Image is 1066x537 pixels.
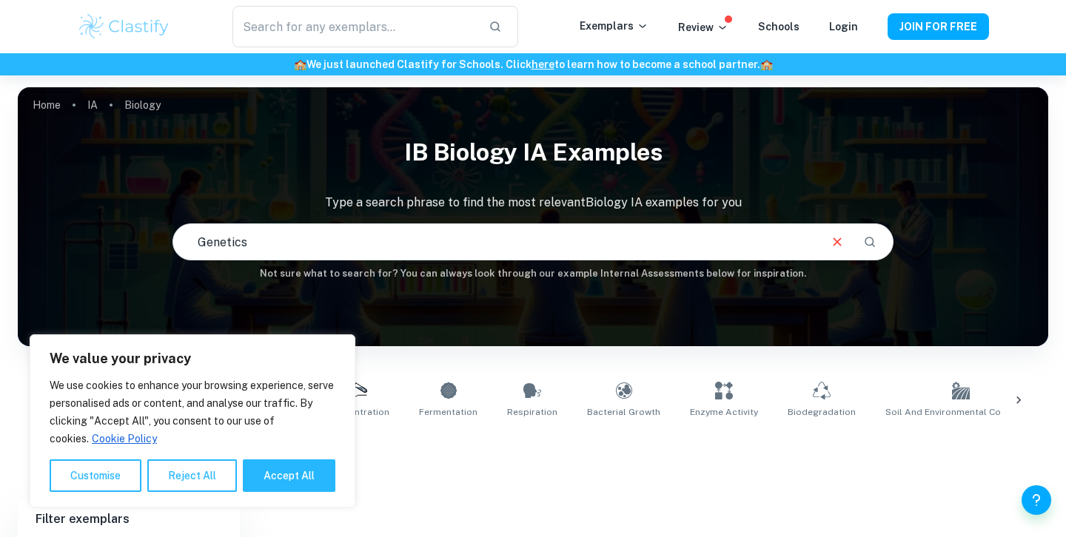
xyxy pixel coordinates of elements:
a: IA [87,95,98,115]
span: 🏫 [294,58,306,70]
p: We use cookies to enhance your browsing experience, serve personalised ads or content, and analys... [50,376,335,447]
button: Help and Feedback [1022,485,1051,515]
button: Accept All [243,459,335,492]
span: Biodegradation [788,405,856,419]
span: Concentration [327,405,389,419]
a: here [532,58,554,70]
span: Respiration [507,405,557,419]
p: Biology [124,97,161,113]
button: JOIN FOR FREE [888,13,989,40]
span: Enzyme Activity [690,405,758,419]
a: Home [33,95,61,115]
h1: IB Biology IA examples [18,129,1048,176]
h6: We just launched Clastify for Schools. Click to learn how to become a school partner. [3,56,1063,72]
img: Clastify logo [77,12,171,41]
h6: Not sure what to search for? You can always look through our example Internal Assessments below f... [18,266,1048,281]
h1: Biology IAs related to: [70,436,997,463]
button: Customise [50,459,141,492]
button: Search [857,229,882,254]
p: We value your privacy [50,350,335,368]
span: Soil and Environmental Conditions [885,405,1036,419]
span: 🏫 [760,58,773,70]
button: Clear [823,228,851,256]
p: Type a search phrase to find the most relevant Biology IA examples for you [18,194,1048,212]
a: Schools [758,21,799,33]
a: Login [829,21,858,33]
a: Cookie Policy [91,432,158,445]
span: Fermentation [419,405,477,419]
p: Review [678,19,728,36]
input: E.g. photosynthesis, coffee and protein, HDI and diabetes... [173,221,817,263]
div: We value your privacy [30,334,355,507]
input: Search for any exemplars... [232,6,477,47]
span: Bacterial Growth [587,405,660,419]
p: Exemplars [580,18,648,34]
button: Reject All [147,459,237,492]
